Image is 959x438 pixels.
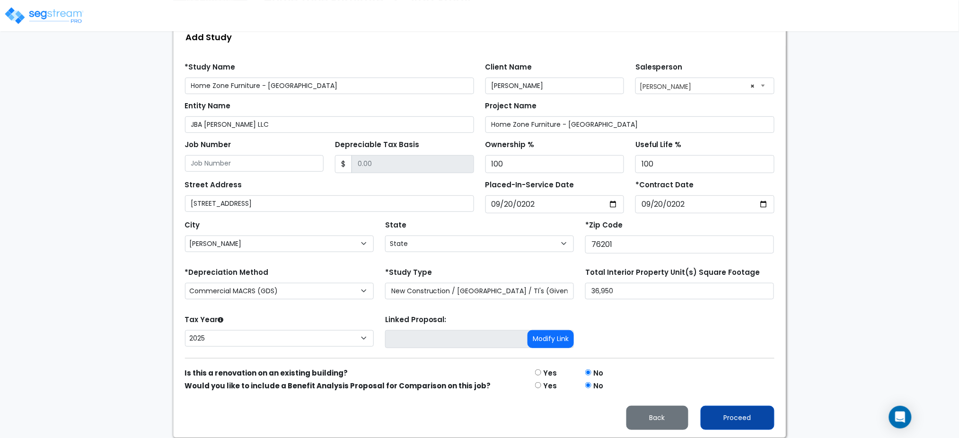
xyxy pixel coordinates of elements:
[352,155,474,173] input: 0.00
[185,140,231,150] label: Job Number
[335,140,419,150] label: Depreciable Tax Basis
[178,27,786,47] div: Add Study
[626,406,688,430] button: Back
[185,381,491,391] strong: Would you like to include a Benefit Analysis Proposal for Comparison on this job?
[585,236,774,254] input: Zip Code
[485,62,532,73] label: Client Name
[585,267,760,278] label: Total Interior Property Unit(s) Square Footage
[485,78,625,94] input: Client Name
[701,406,774,430] button: Proceed
[335,155,352,173] span: $
[619,411,696,423] a: Back
[635,180,694,191] label: *Contract Date
[636,78,774,93] span: Sean Shumpert
[385,220,406,231] label: State
[593,381,603,392] label: No
[485,116,774,133] input: Project Name
[635,195,774,213] input: Purchase Date
[485,155,625,173] input: Ownership %
[485,101,537,112] label: Project Name
[185,78,474,94] input: Study Name
[485,140,535,150] label: Ownership %
[185,267,269,278] label: *Depreciation Method
[635,78,774,94] span: Sean Shumpert
[635,140,682,150] label: Useful Life %
[543,381,557,392] label: Yes
[889,406,912,429] div: Open Intercom Messenger
[185,101,231,112] label: Entity Name
[635,155,774,173] input: Useful Life %
[185,195,474,212] input: Street Address
[185,116,474,133] input: Entity Name
[385,315,447,325] label: Linked Proposal:
[635,62,683,73] label: Salesperson
[528,330,574,348] button: Modify Link
[185,368,348,378] strong: Is this a renovation on an existing building?
[185,62,236,73] label: *Study Name
[585,220,623,231] label: *Zip Code
[185,315,224,325] label: Tax Year
[385,267,432,278] label: *Study Type
[751,79,755,93] span: ×
[185,220,200,231] label: City
[593,368,603,379] label: No
[185,180,242,191] label: Street Address
[4,6,84,25] img: logo_pro_r.png
[485,180,574,191] label: Placed-In-Service Date
[585,283,774,299] input: total square foot
[543,368,557,379] label: Yes
[185,155,324,172] input: Job Number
